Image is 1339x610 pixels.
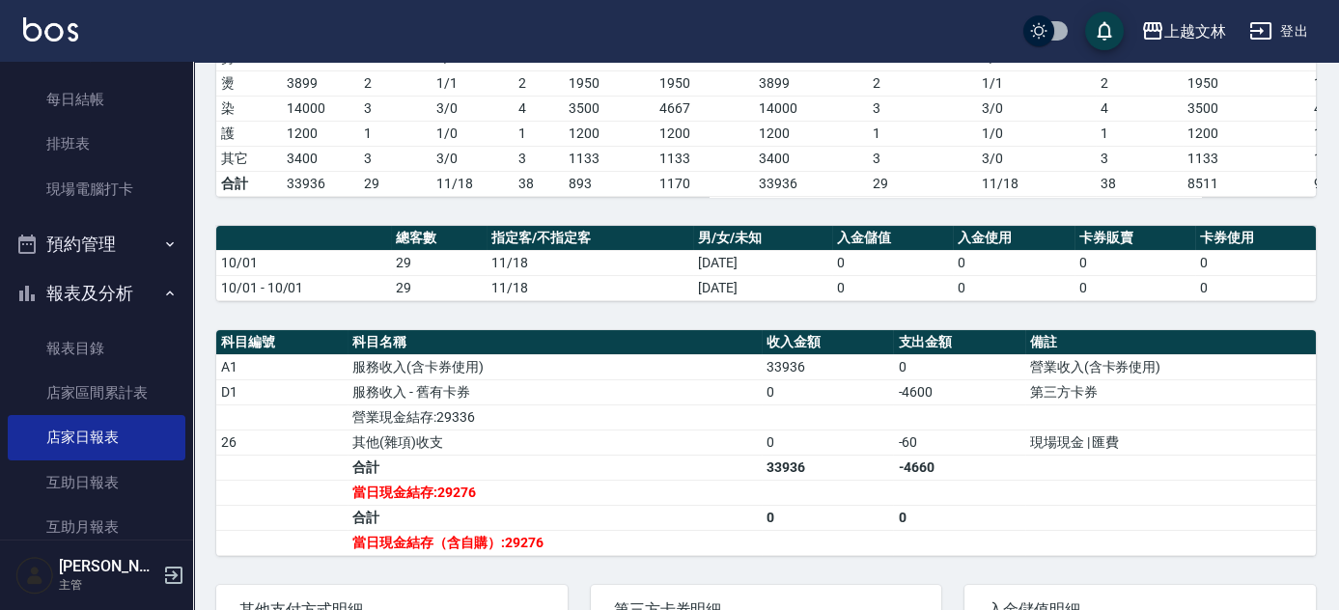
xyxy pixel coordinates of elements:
[893,430,1024,455] td: -60
[893,505,1024,530] td: 0
[59,557,157,576] h5: [PERSON_NAME]
[832,250,953,275] td: 0
[832,226,953,251] th: 入金儲值
[893,379,1024,404] td: -4600
[15,556,54,595] img: Person
[514,121,564,146] td: 1
[1074,226,1195,251] th: 卡券販賣
[1183,70,1310,96] td: 1950
[348,430,762,455] td: 其他(雜項)收支
[348,330,762,355] th: 科目名稱
[693,226,832,251] th: 男/女/未知
[391,275,487,300] td: 29
[432,121,514,146] td: 1 / 0
[893,354,1024,379] td: 0
[762,505,893,530] td: 0
[868,96,978,121] td: 3
[953,226,1074,251] th: 入金使用
[1074,275,1195,300] td: 0
[282,146,359,171] td: 3400
[1085,12,1124,50] button: save
[8,505,185,549] a: 互助月報表
[216,354,348,379] td: A1
[977,146,1096,171] td: 3 / 0
[348,354,762,379] td: 服務收入(含卡券使用)
[754,70,868,96] td: 3899
[487,275,693,300] td: 11/18
[693,250,832,275] td: [DATE]
[1025,354,1316,379] td: 營業收入(含卡券使用)
[754,121,868,146] td: 1200
[359,121,432,146] td: 1
[762,330,893,355] th: 收入金額
[762,354,893,379] td: 33936
[487,226,693,251] th: 指定客/不指定客
[1096,171,1183,196] td: 38
[655,171,755,196] td: 1170
[893,330,1024,355] th: 支出金額
[216,171,282,196] td: 合計
[348,404,762,430] td: 營業現金結存:29336
[216,330,1316,556] table: a dense table
[514,70,564,96] td: 2
[216,96,282,121] td: 染
[8,371,185,415] a: 店家區間累計表
[1096,70,1183,96] td: 2
[977,121,1096,146] td: 1 / 0
[216,70,282,96] td: 燙
[1195,275,1316,300] td: 0
[564,70,655,96] td: 1950
[359,96,432,121] td: 3
[762,379,893,404] td: 0
[893,455,1024,480] td: -4660
[348,379,762,404] td: 服務收入 - 舊有卡券
[391,250,487,275] td: 29
[282,121,359,146] td: 1200
[8,122,185,166] a: 排班表
[514,96,564,121] td: 4
[564,96,655,121] td: 3500
[216,146,282,171] td: 其它
[762,455,893,480] td: 33936
[216,379,348,404] td: D1
[868,70,978,96] td: 2
[1183,171,1310,196] td: 8511
[282,70,359,96] td: 3899
[391,226,487,251] th: 總客數
[1096,96,1183,121] td: 4
[1183,121,1310,146] td: 1200
[8,326,185,371] a: 報表目錄
[59,576,157,594] p: 主管
[564,146,655,171] td: 1133
[8,415,185,459] a: 店家日報表
[1096,146,1183,171] td: 3
[1183,96,1310,121] td: 3500
[1096,121,1183,146] td: 1
[564,171,655,196] td: 893
[514,171,564,196] td: 38
[1183,146,1310,171] td: 1133
[655,96,755,121] td: 4667
[216,430,348,455] td: 26
[1195,226,1316,251] th: 卡券使用
[1025,430,1316,455] td: 現場現金 | 匯費
[216,330,348,355] th: 科目編號
[359,171,432,196] td: 29
[23,17,78,42] img: Logo
[216,226,1316,301] table: a dense table
[1025,379,1316,404] td: 第三方卡券
[216,121,282,146] td: 護
[868,121,978,146] td: 1
[1133,12,1234,51] button: 上越文林
[977,171,1096,196] td: 11/18
[868,146,978,171] td: 3
[655,70,755,96] td: 1950
[348,480,762,505] td: 當日現金結存:29276
[1074,250,1195,275] td: 0
[1195,250,1316,275] td: 0
[359,146,432,171] td: 3
[432,171,514,196] td: 11/18
[282,171,359,196] td: 33936
[655,121,755,146] td: 1200
[8,460,185,505] a: 互助日報表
